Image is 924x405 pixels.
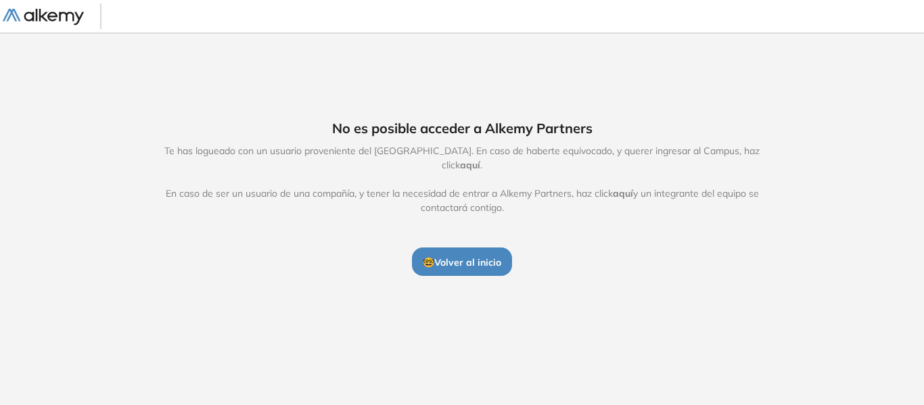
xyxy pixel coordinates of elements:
img: Logo [3,9,84,26]
span: 🤓 Volver al inicio [423,256,501,268]
span: aquí [613,187,633,199]
span: No es posible acceder a Alkemy Partners [332,118,593,139]
span: aquí [460,159,480,171]
button: 🤓Volver al inicio [412,247,512,276]
span: Te has logueado con un usuario proveniente del [GEOGRAPHIC_DATA]. En caso de haberte equivocado, ... [150,144,774,215]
